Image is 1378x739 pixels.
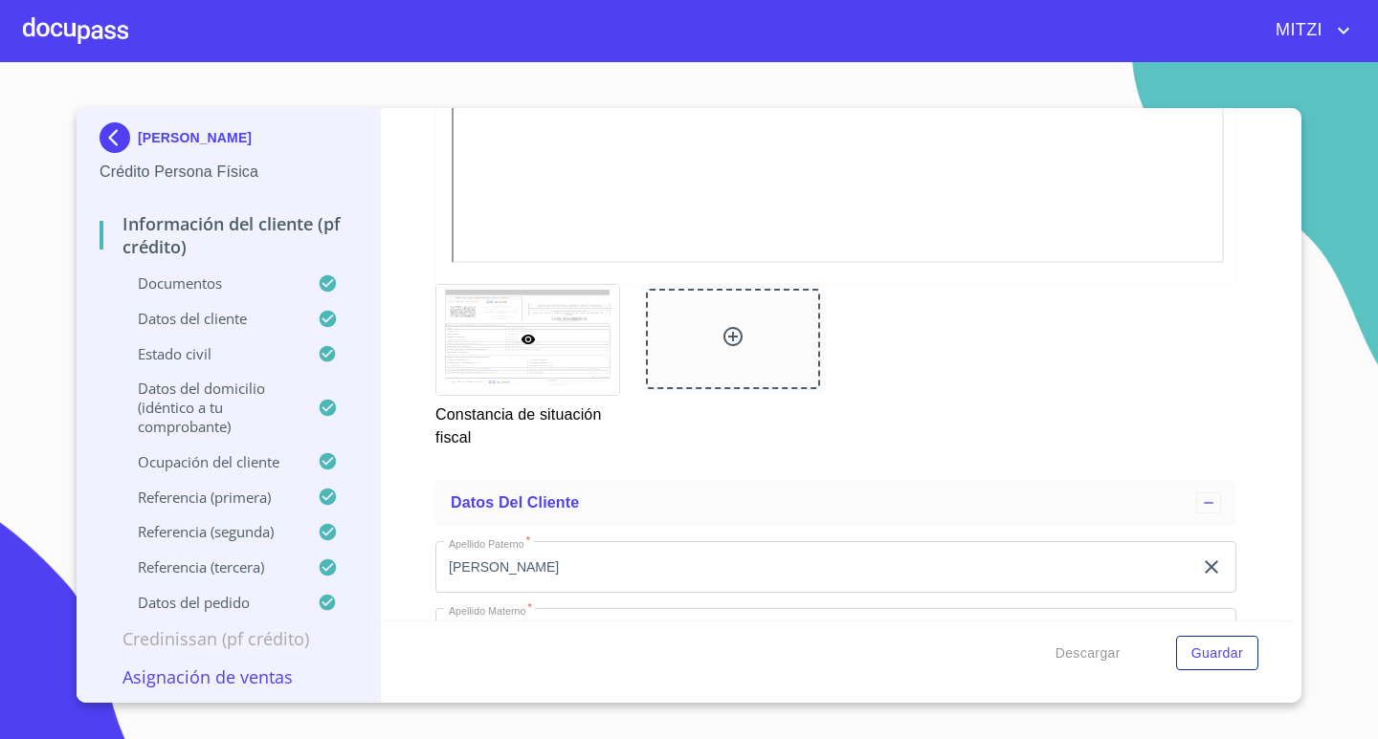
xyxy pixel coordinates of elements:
button: clear input [1200,555,1223,578]
p: Referencia (segunda) [100,522,318,541]
button: Descargar [1048,636,1128,671]
p: Crédito Persona Física [100,161,357,184]
p: Datos del domicilio (idéntico a tu comprobante) [100,379,318,436]
button: Guardar [1176,636,1258,671]
p: Constancia de situación fiscal [435,396,618,449]
p: Datos del cliente [100,309,318,328]
p: Datos del pedido [100,593,318,612]
img: Docupass spot blue [100,122,138,153]
p: Credinissan (PF crédito) [100,627,357,650]
span: MITZI [1261,15,1332,46]
div: [PERSON_NAME] [100,122,357,161]
p: Información del cliente (PF crédito) [100,212,357,258]
p: Referencia (primera) [100,488,318,507]
span: Guardar [1191,641,1243,665]
p: Documentos [100,273,318,293]
p: Referencia (tercera) [100,557,318,576]
p: Ocupación del Cliente [100,452,318,471]
span: Datos del cliente [451,494,579,511]
p: Asignación de Ventas [100,665,357,688]
p: Estado Civil [100,344,318,363]
span: Descargar [1056,641,1121,665]
button: account of current user [1261,15,1355,46]
p: [PERSON_NAME] [138,130,252,145]
div: Datos del cliente [435,480,1236,526]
